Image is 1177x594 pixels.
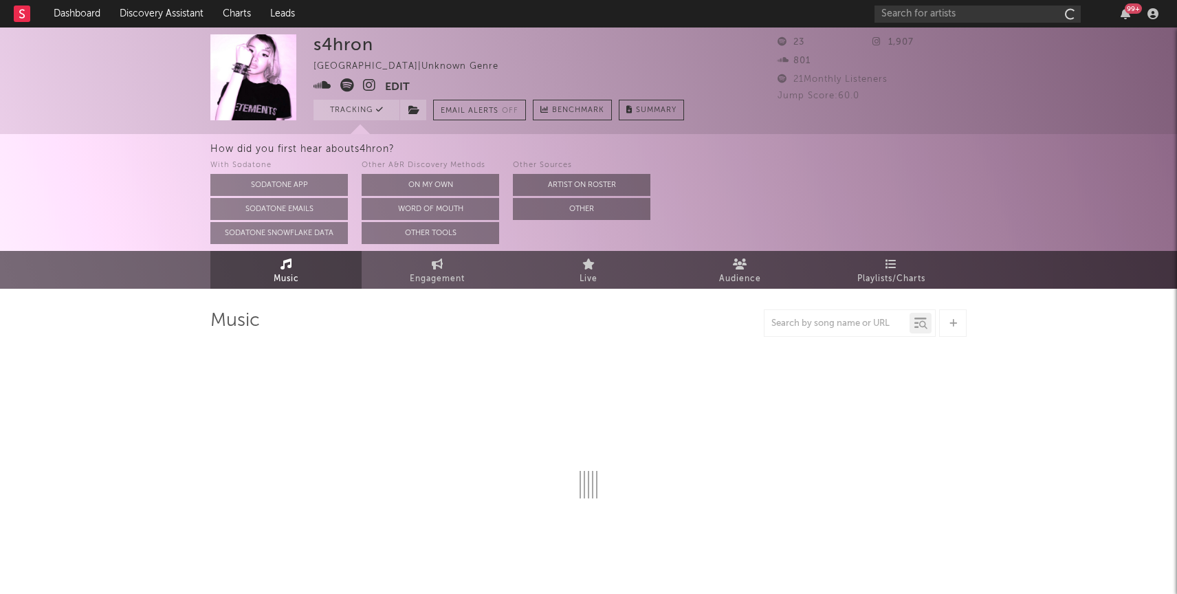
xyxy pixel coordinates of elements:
span: Jump Score: 60.0 [778,91,859,100]
span: 1,907 [872,38,914,47]
a: Engagement [362,251,513,289]
span: 23 [778,38,804,47]
button: On My Own [362,174,499,196]
span: Summary [636,107,676,114]
div: Other A&R Discovery Methods [362,157,499,174]
span: Live [580,271,597,287]
a: Music [210,251,362,289]
button: Sodatone Snowflake Data [210,222,348,244]
input: Search by song name or URL [764,318,910,329]
span: Benchmark [552,102,604,119]
a: Playlists/Charts [815,251,967,289]
button: Email AlertsOff [433,100,526,120]
button: Other [513,198,650,220]
span: 801 [778,56,811,65]
span: Engagement [410,271,465,287]
div: 99 + [1125,3,1142,14]
div: [GEOGRAPHIC_DATA] | Unknown Genre [313,58,530,75]
button: Tracking [313,100,399,120]
button: Word Of Mouth [362,198,499,220]
button: Sodatone Emails [210,198,348,220]
input: Search for artists [874,5,1081,23]
button: Sodatone App [210,174,348,196]
button: Artist on Roster [513,174,650,196]
a: Audience [664,251,815,289]
span: Audience [719,271,761,287]
div: With Sodatone [210,157,348,174]
a: Benchmark [533,100,612,120]
em: Off [502,107,518,115]
span: 21 Monthly Listeners [778,75,888,84]
button: Edit [385,78,410,96]
div: s4hron [313,34,373,54]
button: Summary [619,100,684,120]
span: Playlists/Charts [857,271,925,287]
span: Music [274,271,299,287]
button: 99+ [1121,8,1130,19]
a: Live [513,251,664,289]
div: Other Sources [513,157,650,174]
button: Other Tools [362,222,499,244]
div: How did you first hear about s4hron ? [210,141,1177,157]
